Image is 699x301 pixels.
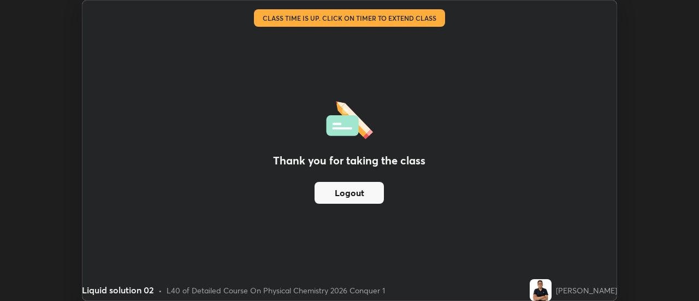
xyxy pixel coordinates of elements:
h2: Thank you for taking the class [273,152,425,169]
div: • [158,285,162,296]
div: L40 of Detailed Course On Physical Chemistry 2026 Conquer 1 [167,285,385,296]
img: offlineFeedback.1438e8b3.svg [326,98,373,139]
div: [PERSON_NAME] [556,285,617,296]
div: Liquid solution 02 [82,284,154,297]
button: Logout [315,182,384,204]
img: 84417f86d3d944c69d64cabbe37a59cc.jpg [530,279,552,301]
